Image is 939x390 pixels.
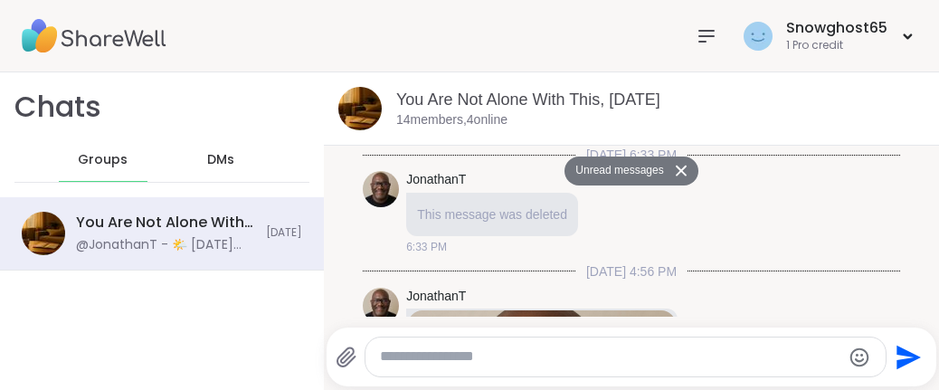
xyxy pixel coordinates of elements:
[887,337,927,377] button: Send
[76,213,255,233] div: You Are Not Alone With This, [DATE]
[786,38,887,53] div: 1 Pro credit
[363,171,399,207] img: https://sharewell-space-live.sfo3.digitaloceanspaces.com/user-generated/0e2c5150-e31e-4b6a-957d-4...
[575,262,688,281] span: [DATE] 4:56 PM
[786,18,887,38] div: Snowghost65
[564,157,669,185] button: Unread messages
[849,347,870,368] button: Emoji picker
[575,146,688,164] span: [DATE] 6:33 PM
[22,212,65,255] img: You Are Not Alone With This, Oct 09
[363,288,399,324] img: https://sharewell-space-live.sfo3.digitaloceanspaces.com/user-generated/0e2c5150-e31e-4b6a-957d-4...
[380,347,840,366] textarea: Type your message
[406,239,447,255] span: 6:33 PM
[22,5,166,68] img: ShareWell Nav Logo
[744,22,773,51] img: Snowghost65
[338,87,382,130] img: You Are Not Alone With This, Oct 09
[266,225,302,241] span: [DATE]
[396,111,507,129] p: 14 members, 4 online
[14,87,101,128] h1: Chats
[78,151,128,169] span: Groups
[417,207,567,222] span: This message was deleted
[406,171,466,189] a: JonathanT
[406,288,466,306] a: JonathanT
[396,90,660,109] a: You Are Not Alone With This, [DATE]
[76,236,255,254] div: @JonathanT - 🌤️ [DATE] Topic 🌤️ What’s one way you’ve chosen hope over despair?
[207,151,234,169] span: DMs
